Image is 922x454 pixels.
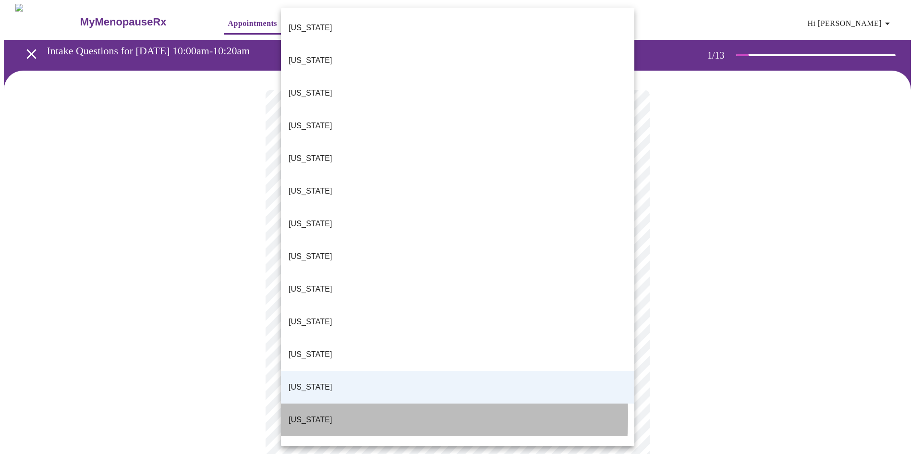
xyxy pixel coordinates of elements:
[289,349,332,360] p: [US_STATE]
[289,414,332,426] p: [US_STATE]
[289,185,332,197] p: [US_STATE]
[289,120,332,132] p: [US_STATE]
[289,55,332,66] p: [US_STATE]
[289,381,332,393] p: [US_STATE]
[289,153,332,164] p: [US_STATE]
[289,316,332,328] p: [US_STATE]
[289,22,332,34] p: [US_STATE]
[289,218,332,230] p: [US_STATE]
[289,283,332,295] p: [US_STATE]
[289,87,332,99] p: [US_STATE]
[289,251,332,262] p: [US_STATE]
